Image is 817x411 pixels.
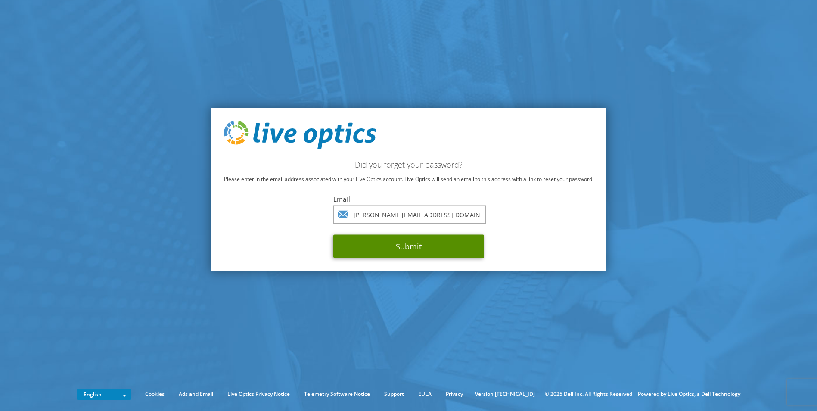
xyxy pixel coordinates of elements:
p: Please enter in the email address associated with your Live Optics account. Live Optics will send... [224,174,593,184]
a: Support [378,389,410,399]
a: Telemetry Software Notice [298,389,376,399]
li: © 2025 Dell Inc. All Rights Reserved [541,389,637,399]
label: Email [333,195,484,203]
a: Ads and Email [172,389,220,399]
a: EULA [412,389,438,399]
button: Submit [333,235,484,258]
img: live_optics_svg.svg [224,121,376,149]
li: Version [TECHNICAL_ID] [471,389,539,399]
li: Powered by Live Optics, a Dell Technology [638,389,740,399]
a: Privacy [439,389,469,399]
a: Cookies [139,389,171,399]
h2: Did you forget your password? [224,160,593,169]
a: Live Optics Privacy Notice [221,389,296,399]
